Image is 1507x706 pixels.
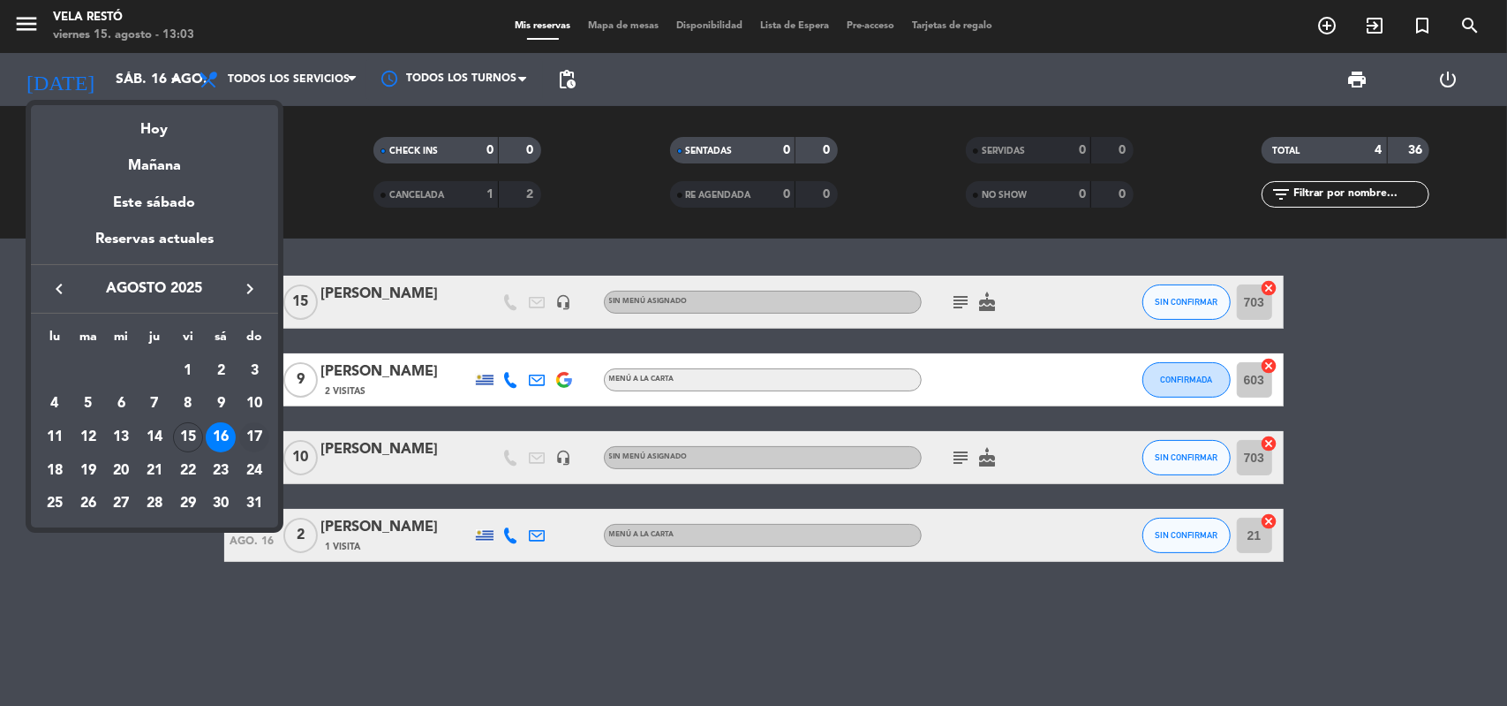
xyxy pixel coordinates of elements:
div: 22 [173,456,203,486]
th: martes [72,327,105,354]
div: 12 [73,422,103,452]
div: Este sábado [31,178,278,228]
div: 10 [239,389,269,419]
td: 21 de agosto de 2025 [138,454,171,488]
div: 19 [73,456,103,486]
div: 28 [139,489,170,519]
div: 21 [139,456,170,486]
th: sábado [205,327,238,354]
td: 18 de agosto de 2025 [38,454,72,488]
td: 29 de agosto de 2025 [171,487,205,520]
button: keyboard_arrow_left [43,277,75,300]
td: 20 de agosto de 2025 [104,454,138,488]
td: 28 de agosto de 2025 [138,487,171,520]
div: Reservas actuales [31,228,278,264]
div: 13 [106,422,136,452]
th: domingo [237,327,271,354]
td: 22 de agosto de 2025 [171,454,205,488]
td: 24 de agosto de 2025 [237,454,271,488]
div: 26 [73,489,103,519]
div: Hoy [31,105,278,141]
div: 2 [206,356,236,386]
div: 7 [139,389,170,419]
div: 5 [73,389,103,419]
td: 16 de agosto de 2025 [205,421,238,454]
div: 3 [239,356,269,386]
div: 27 [106,489,136,519]
div: 15 [173,422,203,452]
td: 3 de agosto de 2025 [237,354,271,388]
div: 30 [206,489,236,519]
td: AGO. [38,354,171,388]
div: 6 [106,389,136,419]
th: viernes [171,327,205,354]
div: 18 [40,456,70,486]
td: 8 de agosto de 2025 [171,387,205,421]
td: 31 de agosto de 2025 [237,487,271,520]
i: keyboard_arrow_left [49,278,70,300]
div: 25 [40,489,70,519]
div: 14 [139,422,170,452]
td: 23 de agosto de 2025 [205,454,238,488]
th: jueves [138,327,171,354]
div: 4 [40,389,70,419]
div: 1 [173,356,203,386]
td: 5 de agosto de 2025 [72,387,105,421]
div: 17 [239,422,269,452]
button: keyboard_arrow_right [234,277,266,300]
div: 24 [239,456,269,486]
th: lunes [38,327,72,354]
td: 26 de agosto de 2025 [72,487,105,520]
div: 11 [40,422,70,452]
td: 6 de agosto de 2025 [104,387,138,421]
div: 29 [173,489,203,519]
div: 16 [206,422,236,452]
td: 25 de agosto de 2025 [38,487,72,520]
td: 2 de agosto de 2025 [205,354,238,388]
td: 11 de agosto de 2025 [38,421,72,454]
td: 30 de agosto de 2025 [205,487,238,520]
td: 7 de agosto de 2025 [138,387,171,421]
div: 9 [206,389,236,419]
td: 9 de agosto de 2025 [205,387,238,421]
div: 31 [239,489,269,519]
th: miércoles [104,327,138,354]
div: Mañana [31,141,278,178]
td: 17 de agosto de 2025 [237,421,271,454]
div: 23 [206,456,236,486]
td: 12 de agosto de 2025 [72,421,105,454]
td: 27 de agosto de 2025 [104,487,138,520]
td: 15 de agosto de 2025 [171,421,205,454]
div: 8 [173,389,203,419]
td: 10 de agosto de 2025 [237,387,271,421]
i: keyboard_arrow_right [239,278,260,300]
span: agosto 2025 [75,277,234,300]
td: 13 de agosto de 2025 [104,421,138,454]
div: 20 [106,456,136,486]
td: 14 de agosto de 2025 [138,421,171,454]
td: 1 de agosto de 2025 [171,354,205,388]
td: 19 de agosto de 2025 [72,454,105,488]
td: 4 de agosto de 2025 [38,387,72,421]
